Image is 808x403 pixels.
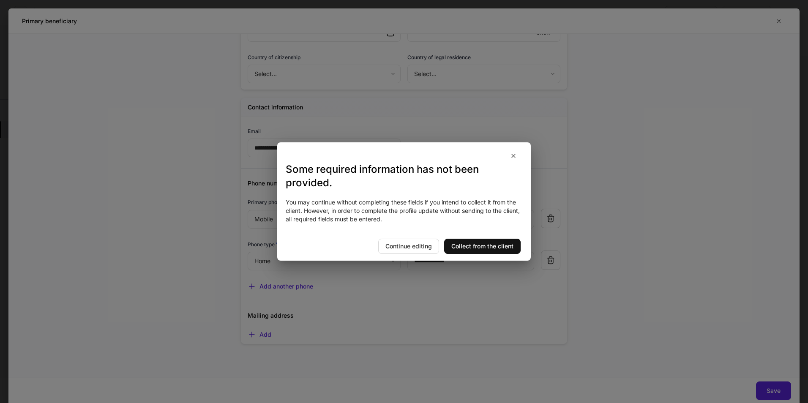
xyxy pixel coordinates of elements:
button: Collect from the client [444,239,521,254]
h3: Some required information has not been provided. [286,163,522,190]
button: Continue editing [378,239,439,254]
div: Collect from the client [451,243,513,249]
div: Continue editing [385,243,432,249]
div: You may continue without completing these fields if you intend to collect it from the client. How... [286,198,522,223]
